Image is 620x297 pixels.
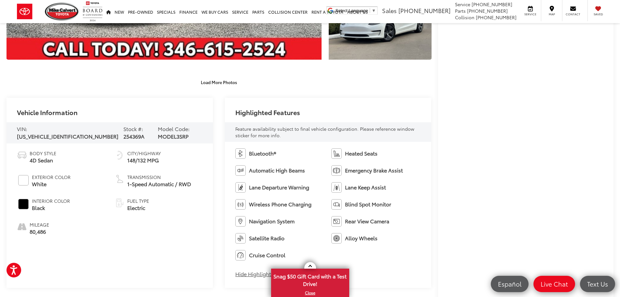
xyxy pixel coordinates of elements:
span: Snag $50 Gift Card with a Test Drive! [272,269,349,289]
span: Service [455,1,470,7]
span: 1-Speed Automatic / RWD [127,180,191,188]
img: Cruise Control [235,250,246,260]
img: Navigation System [235,216,246,227]
span: Alloy Wheels [345,234,378,242]
h2: Highlighted Features [235,109,300,116]
img: Fuel Economy [115,150,125,160]
img: Bluetooth® [235,148,246,159]
span: Feature availability subject to final vehicle configuration. Please reference window sticker for ... [235,126,414,139]
a: Español [491,276,529,292]
span: Live Chat [537,280,571,288]
span: Emergency Brake Assist [345,167,403,174]
img: Mike Calvert Toyota [45,3,79,21]
span: Service [523,12,538,16]
i: mileage icon [17,221,26,230]
span: #000000 [18,199,29,209]
img: Lane Keep Assist [331,182,342,193]
span: Fuel Type [127,198,149,204]
img: Lane Departure Warning [235,182,246,193]
img: Satellite Radio [235,233,246,244]
img: Automatic High Beams [235,165,246,176]
span: 80,486 [30,228,49,235]
span: Model Code: [158,125,190,132]
span: [PHONE_NUMBER] [398,6,450,15]
a: Live Chat [533,276,575,292]
span: Automatic High Beams [249,167,305,174]
span: 4D Sedan [30,156,56,164]
span: Exterior Color [32,174,71,180]
span: Lane Keep Assist [345,184,386,191]
img: Rear View Camera [331,216,342,227]
span: Bluetooth® [249,150,276,157]
span: Heated Seats [345,150,378,157]
span: [PHONE_NUMBER] [476,14,517,21]
span: Black [32,204,70,212]
span: Satellite Radio [249,234,284,242]
span: Cruise Control [249,251,285,259]
img: Alloy Wheels [331,233,342,244]
span: Lane Departure Warning [249,184,309,191]
span: 148/132 MPG [127,156,161,164]
img: Heated Seats [331,148,342,159]
span: White [32,180,71,188]
img: Blind Spot Monitor [331,199,342,210]
span: Blind Spot Monitor [345,200,391,208]
span: Wireless Phone Charging [249,200,311,208]
span: Collision [455,14,475,21]
span: Español [495,280,525,288]
span: Interior Color [32,198,70,204]
span: Navigation System [249,217,295,225]
span: [PHONE_NUMBER] [472,1,512,7]
span: Body Style [30,150,56,156]
span: Parts [455,7,466,14]
button: Load More Photos [196,76,241,88]
span: Electric [127,204,149,212]
img: Wireless Phone Charging [235,199,246,210]
span: ▼ [372,8,376,13]
span: MODEL3SRP [158,132,188,140]
span: Text Us [584,280,611,288]
span: City/Highway [127,150,161,156]
img: Emergency Brake Assist [331,165,342,176]
span: [PHONE_NUMBER] [467,7,508,14]
span: Rear View Camera [345,217,389,225]
a: Text Us [580,276,615,292]
button: Hide Highlights [235,270,274,278]
span: Saved [591,12,605,16]
span: Contact [566,12,580,16]
span: #FFFFFF [18,175,29,186]
span: Transmission [127,174,191,180]
span: Mileage [30,221,49,228]
span: Map [544,12,559,16]
span: Sales [382,6,397,15]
